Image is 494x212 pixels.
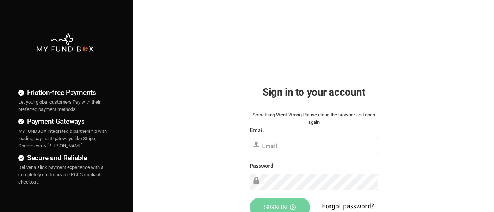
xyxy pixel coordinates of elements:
[250,111,378,126] div: Something Went Wrong.Please close the browser and open again
[18,153,112,163] h4: Secure and Reliable
[250,84,378,100] h2: Sign in to your account
[264,203,296,211] span: Sign in
[322,202,374,211] a: Forgot password?
[36,32,94,53] img: mfbwhite.png
[18,87,112,98] h4: Friction-free Payments
[18,116,112,127] h4: Payment Gateways
[18,128,107,149] span: MYFUNDBOX integrated & partnership with leading payment gateways like Stripe, Gocardless & [PERSO...
[18,165,103,185] span: Deliver a slick payment experience with a completely customizable PCI-Compliant checkout.
[250,162,273,171] label: Password
[18,99,101,112] span: Let your global customers Pay with their preferred payment methods.
[250,138,378,154] input: Email
[250,126,264,135] label: Email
